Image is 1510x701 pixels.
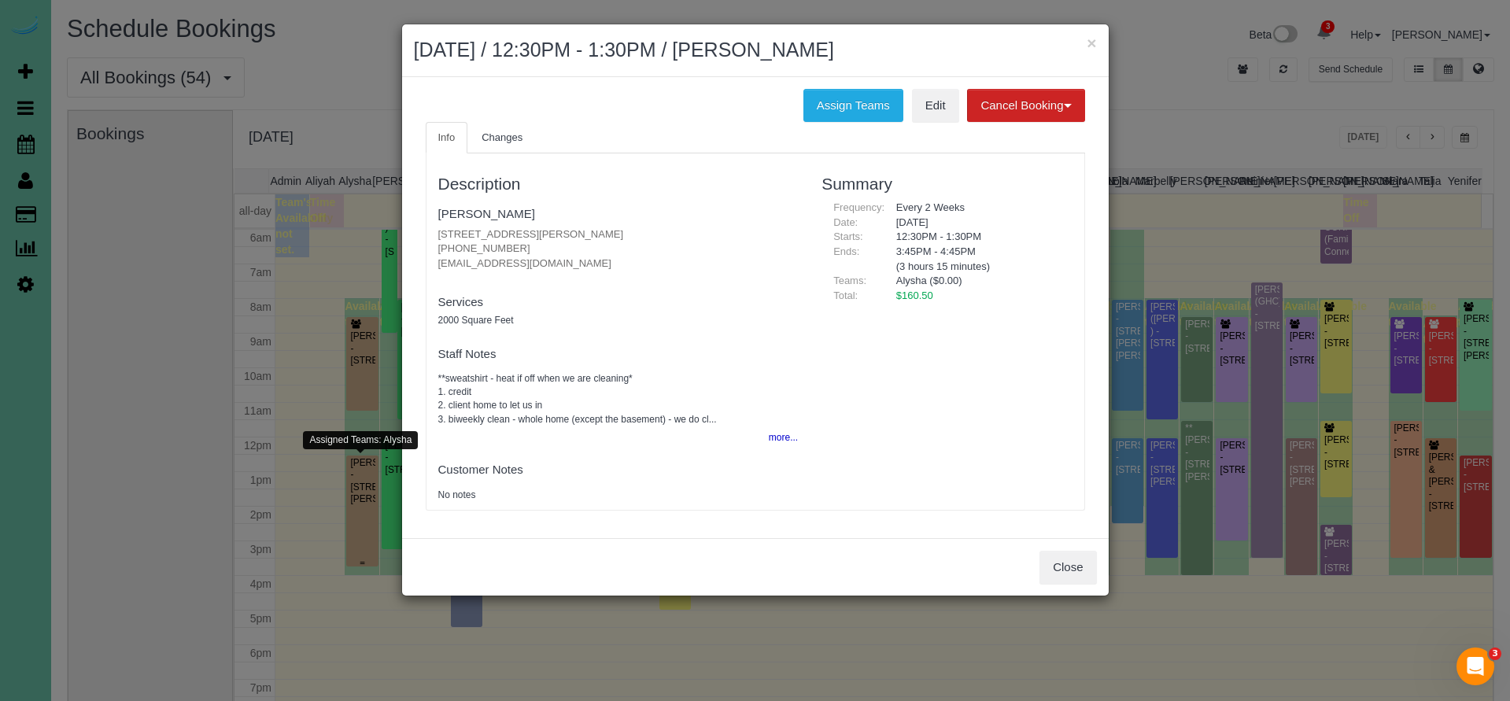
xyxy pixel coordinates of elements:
button: Assign Teams [803,89,903,122]
span: Frequency: [833,201,884,213]
div: Assigned Teams: Alysha [303,431,418,449]
div: [DATE] [884,216,1073,231]
span: Total: [833,290,858,301]
a: Changes [469,122,535,154]
span: Date: [833,216,858,228]
h5: 2000 Square Feet [438,315,799,326]
a: [PERSON_NAME] [438,207,535,220]
h4: Staff Notes [438,348,799,361]
button: × [1087,35,1096,51]
span: $160.50 [896,290,933,301]
span: Info [438,131,456,143]
h4: Customer Notes [438,463,799,477]
h4: Services [438,296,799,309]
div: Every 2 Weeks [884,201,1073,216]
li: Alysha ($0.00) [896,274,1061,289]
a: Edit [912,89,959,122]
a: Info [426,122,468,154]
p: [STREET_ADDRESS][PERSON_NAME] [PHONE_NUMBER] [EMAIL_ADDRESS][DOMAIN_NAME] [438,227,799,271]
button: Cancel Booking [967,89,1084,122]
span: Teams: [833,275,866,286]
button: Close [1039,551,1096,584]
span: Ends: [833,245,859,257]
button: more... [759,426,798,449]
iframe: Intercom live chat [1456,648,1494,685]
div: 3:45PM - 4:45PM (3 hours 15 minutes) [884,245,1073,274]
h3: Summary [821,175,1072,193]
span: 3 [1489,648,1501,660]
h2: [DATE] / 12:30PM - 1:30PM / [PERSON_NAME] [414,36,1097,65]
pre: **sweatshirt - heat if off when we are cleaning* 1. credit 2. client home to let us in 3. biweekl... [438,372,799,426]
span: Starts: [833,231,863,242]
div: 12:30PM - 1:30PM [884,230,1073,245]
pre: No notes [438,489,799,502]
h3: Description [438,175,799,193]
span: Changes [482,131,522,143]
